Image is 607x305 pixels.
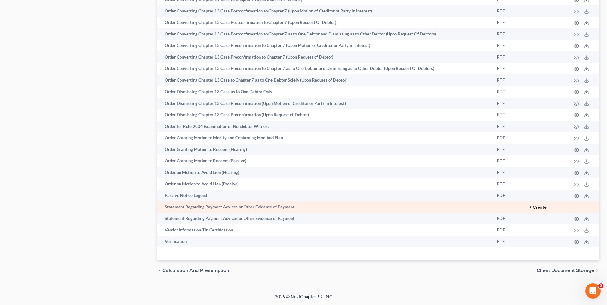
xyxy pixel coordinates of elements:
td: Order Dismissing Chapter 13 Case Preconfirmation (Upon Motion of Creditor or Party in Interest) [157,98,492,109]
td: Order Converting Chapter 13 Case Preconfirmation to Chapter 7 as to One Debtor and Dismissing as ... [157,63,492,74]
button: + Create [529,205,547,210]
td: RTF [492,98,524,109]
button: chevron_left Calculation and Presumption [157,268,229,273]
span: 3 [598,283,603,288]
td: Order for Rule 2004 Examination of Nondebtor Witness [157,121,492,132]
td: RTF [492,167,524,178]
td: Order Dismissing Chapter 13 Case Preconfirmation (Upon Request of Debtor) [157,109,492,121]
td: RTF [492,121,524,132]
td: Order Converting Chapter 13 Case to Chapter 7 as to One Debtor Solely (Upon Request of Debtor) [157,74,492,86]
td: RTF [492,144,524,155]
td: RTF [492,51,524,63]
td: RTF [492,155,524,167]
td: Verification [157,236,492,247]
td: RTF [492,63,524,74]
td: Order on Motion to Avoid Lien (Hearing) [157,167,492,178]
td: PDF [492,224,524,236]
td: Order Converting Chapter 13 Case Postconfirmation to Chapter 7 as to One Debtor and Dismissing as... [157,28,492,40]
td: Order Dismissing Chapter 13 Case as to One Debtor Only [157,86,492,98]
td: Passive Notice Legend [157,190,492,201]
td: PDF [492,213,524,224]
td: PDF [492,190,524,201]
td: Order Granting Motion to Modify and Confirming Modified Plan [157,132,492,144]
td: RTF [492,178,524,190]
td: Order Converting Chapter 13 Case Postconfirmation to Chapter 7 (Upon Request Of Debtor) [157,17,492,28]
td: PDF [492,132,524,144]
iframe: Intercom live chat [585,283,601,299]
td: Order Converting Chapter 13 Case Preconfirmation to Chapter 7 (Upon Motion of Creditor or Party i... [157,40,492,51]
td: RTF [492,40,524,51]
td: Order on Motion to Avoid Lien (Passive) [157,178,492,190]
td: Order Converting Chapter 13 Case Preconfirmation to Chapter 7 (Upon Request of Debtor) [157,51,492,63]
td: RTF [492,5,524,17]
td: RTF [492,86,524,98]
td: RTF [492,17,524,28]
span: Client Document Storage [537,268,594,273]
td: Order Converting Chapter 13 Case Postconfirmation to Chapter 7 (Upon Motion of Creditor or Party ... [157,5,492,17]
i: chevron_left [157,268,162,273]
i: chevron_right [594,268,599,273]
span: Calculation and Presumption [162,268,229,273]
td: RTF [492,28,524,40]
td: RTF [492,236,524,247]
td: Statement Regarding Payment Advices or Other Evidence of Payment [157,201,492,213]
td: Order Granting Motion to Redeem (Passive) [157,155,492,167]
td: Vendor Information-Tin Certification [157,224,492,236]
td: RTF [492,109,524,121]
td: RTF [492,74,524,86]
div: 2025 © NextChapterBK, INC [121,293,486,305]
button: Client Document Storage chevron_right [537,268,599,273]
td: Statement Regarding Payment Advices or Other Evidence of Payment [157,213,492,224]
td: Order Granting Motion to Redeem (Hearing) [157,144,492,155]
